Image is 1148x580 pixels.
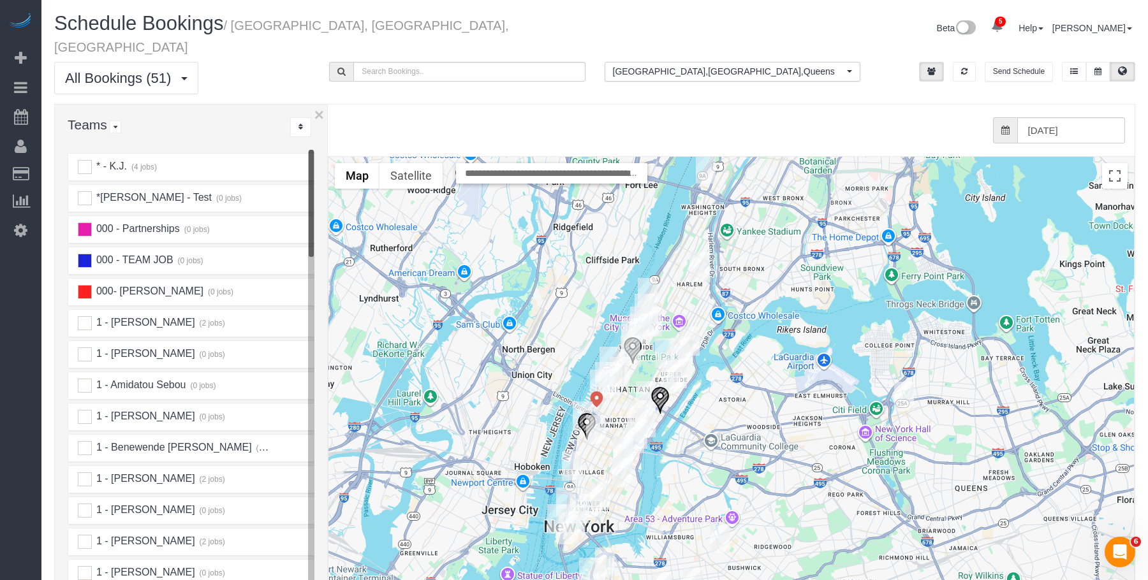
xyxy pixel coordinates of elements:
[614,439,633,468] div: 08/29/2025 12:00PM - Alec Schafler - 301 E 21st, 5f, New York, NY 10010
[94,192,212,203] span: *[PERSON_NAME] - Test
[94,254,173,265] span: 000 - TEAM JOB
[629,314,649,343] div: 08/29/2025 10:00AM - Anna Cameron - 134 West 87th Street, Apt. 2f, New York, NY 10024
[696,154,716,184] div: 08/29/2025 8:00AM - Meghan Buonocore - 518 Fort Washington Avenue, Apt. 1h, New York, NY 10033
[595,362,615,391] div: 08/29/2025 2:00PM - Taylor McCann (New York University) - 550 West 54th Street, Apt. 1717, New Yo...
[566,504,585,533] div: 08/29/2025 1:00PM - Hello Alfred (NYC) - 19 Dutch Street, Apt. 45h, New York, NY 10038
[613,436,633,465] div: 08/29/2025 10:00AM - Pamela Hersch - 235 East 22nd Street, Apt. 16p, New York, NY 10010
[54,18,509,54] small: / [GEOGRAPHIC_DATA], [GEOGRAPHIC_DATA], [GEOGRAPHIC_DATA]
[335,163,379,189] button: Show street map
[182,225,210,234] small: (0 jobs)
[636,381,656,410] div: 08/29/2025 11:00AM - Kendall Ruskin - 140 East 56th Street, Apt 8a, New York, NY 10022
[198,350,225,359] small: (0 jobs)
[198,319,225,328] small: (2 jobs)
[290,117,311,137] div: ...
[314,106,324,123] button: ×
[628,419,647,449] div: 08/29/2025 9:00AM - Brianna Kovit - 333 East 34th Street, Apt. 10f, New York, NY 10016
[589,391,634,437] div: 450 W 42nd St #45m
[1102,163,1128,189] button: Toggle fullscreen view
[605,62,860,82] button: [GEOGRAPHIC_DATA],[GEOGRAPHIC_DATA],Queens
[68,117,107,132] span: Teams
[621,336,640,365] div: 08/29/2025 9:00AM - Sarah Mardis - 54 West 74th Street, Apt.402, New York, NY 10023
[680,326,700,356] div: 08/29/2025 9:00AM - Alyson Cohen - 345 East 94th Street, Apt.10g, New York, NY 10128
[590,370,610,399] div: 08/29/2025 9:00AM - Mustafa Safdar - 540 West 49th Street, Apt. 401s, New York, NY 10018
[198,475,225,484] small: (2 jobs)
[894,382,914,411] div: 08/29/2025 3:30PM - Tiffany Clark (H&R Block) - 39-20 Main Street, 2nd Floor, Flushing, NY 11354
[613,65,844,78] span: [GEOGRAPHIC_DATA] , [GEOGRAPHIC_DATA] , Queens
[353,62,585,82] input: Search Bookings..
[621,318,641,347] div: 08/29/2025 10:00AM - Colleen Glazer (Holy Trinity Roman Catholic Church) - 213 West 82nd Street, ...
[1019,23,1043,33] a: Help
[94,473,195,484] span: 1 - [PERSON_NAME]
[624,424,644,453] div: 08/29/2025 11:00AM - Ha Young Song - 300 East 33rd Street #5l, New York, NY 10016
[586,415,606,444] div: 08/29/2025 12:30PM - Devon Darrow - 245 West 25th Street, Apt. 6c, New York, NY 10001
[689,252,709,281] div: 08/29/2025 9:00AM - Quinn Hopkins - 470 Lenox Avenue, Apt. 6a, New York, NY 10037
[54,12,223,34] span: Schedule Bookings
[570,494,589,523] div: 08/29/2025 2:00PM - Jack Baughman - 49 Chambers Street, Apt. 17h, New York, NY 10007
[595,547,615,577] div: 08/29/2025 12:00PM - Jordan Sobon - 60 Court Street, Apt. 2e, Brooklyn, NY 11201
[556,488,576,517] div: 08/29/2025 11:00AM - Andrew Norwich (Kirkland & Ellis) - 200 Chambers Street, Apt. 2p, New York, ...
[54,62,198,94] button: All Bookings (51)
[710,524,730,553] div: 08/29/2025 3:00PM - Bungalow Living (NYC) - 256 Melrose St, 2, Brooklyn, NY 11206
[198,569,225,577] small: (0 jobs)
[94,286,203,296] span: 000- [PERSON_NAME]
[623,337,642,365] div: 08/29/2025 11:00AM - Jaume Boneta Seco - 309 Columbus Ave, 2b, New York, NY 10023
[605,62,860,82] ol: All Locations
[630,307,650,336] div: 08/29/2025 12:30PM - Caitlin Baker - 175 West 90th Street, Apt. 14b, New York, NY 10024
[985,13,1010,41] a: 5
[198,537,225,546] small: (2 jobs)
[937,23,976,33] a: Beta
[577,412,596,440] div: 08/29/2025 11:00AM - Zoe Mongan - 420 W 25th St, Apt 5k, New York, NY 10001
[189,381,216,390] small: (0 jobs)
[1017,117,1126,143] input: Date
[671,337,691,366] div: 08/29/2025 10:00AM - TULU INC (NYC) - 305 East 86th Street, Apt. 15ce, New York, NY 10028
[254,444,282,453] small: (0 jobs)
[583,488,603,517] div: 08/29/2025 5:00PM - William Jewkes (STILL HERE NYC) - 167 Canal Street, 3rd Floor, New York, NY 1...
[573,402,592,431] div: 08/29/2025 2:30PM - Natalia Goncalves - 525 West 28th Street, Apt. 357, New York, NY 10001
[198,506,225,515] small: (0 jobs)
[562,451,582,481] div: 08/29/2025 12:30PM - Melissa Marra - 105 Morton Street, Apt. 4b, New York, NY 10014
[94,442,251,453] span: 1 - Benewende [PERSON_NAME]
[298,123,303,131] i: Sort Teams
[547,504,567,533] div: 08/29/2025 1:00PM - Benjamin Sampson - 333 Rector Place Apt. 1501, New York, NY 10280
[94,348,195,359] span: 1 - [PERSON_NAME]
[612,458,632,488] div: 08/29/2025 2:30PM - Rebecca Zisser (Yelp Account) - 171 Avenue A, Apt. 2d, New York, NY 10009
[94,567,195,577] span: 1 - [PERSON_NAME]
[600,347,619,376] div: 08/29/2025 9:00AM - Allison Kelly - 75 West End Avenue, Apt C18f, New York, NY 10023-7864
[94,161,127,171] span: * - K.J.
[639,307,659,336] div: 08/29/2025 11:30AM - Jacob Small - 50 West 93rd Street, Apt. 4k, New York, NY 10025
[379,163,443,189] button: Show satellite imagery
[591,481,610,510] div: 08/29/2025 3:00PM - Jeffrey Rogers - 153 Bowery, Apt. 6, New York, NY 10002
[1131,537,1141,547] span: 6
[1105,537,1135,567] iframe: Intercom live chat
[1052,23,1132,33] a: [PERSON_NAME]
[642,307,662,337] div: 08/29/2025 10:00AM - Leonora Gogolak - 336 Central Park West, Apt 5e, New York, NY 10025
[651,386,670,414] div: 08/29/2025 8:00AM - Daniele Menache - 400 E 58th St, 15c, New York, NY 10022
[985,62,1053,82] button: Send Schedule
[129,163,157,171] small: (4 jobs)
[610,357,629,386] div: 08/29/2025 8:00AM - Lisa Byrns - 45 West 60th Street, Apt. 31f, New York, NY 10023
[635,294,654,323] div: 08/29/2025 12:30PM - Tiffany Yam - 220 W 98th Street, Apt. 11m, New York, NY 10025
[955,20,976,37] img: New interface
[599,368,619,398] div: 08/29/2025 1:00PM - Edward Maran - 432 West 52nd Street Apt. 6a, New York, NY 10019
[198,412,225,421] small: (0 jobs)
[65,70,177,86] span: All Bookings (51)
[8,13,33,31] img: Automaid Logo
[206,287,233,296] small: (0 jobs)
[995,17,1006,27] span: 5
[636,408,656,437] div: 08/29/2025 1:30PM - Ellice Vittor - 860 United Nations Plaza Apt. 30a, New York, NY 10017
[655,338,675,368] div: 08/29/2025 11:00AM - Arnon Lambroza - 108 East 82nd Street, 4b, New York, NY 10028
[622,325,642,354] div: 08/29/2025 8:00AM - Weston Litz - 145 West 79th Street, Apt.4b, New York, NY 10024
[667,359,687,388] div: 08/29/2025 10:00AM - Clarice Bruch (Asher Student Foundation) - 439 East 75th Street, Apt. 3c, Ne...
[94,379,186,390] span: 1 - Amidatou Sebou
[638,278,658,307] div: 08/29/2025 10:00AM - Caroline Williamson - 949 West End Avenue, Apt. 5d, New York, NY 10025
[176,256,203,265] small: (0 jobs)
[215,194,242,203] small: (0 jobs)
[94,410,195,421] span: 1 - [PERSON_NAME]
[94,504,195,515] span: 1 - [PERSON_NAME]
[94,535,195,546] span: 1 - [PERSON_NAME]
[94,317,195,328] span: 1 - [PERSON_NAME]
[627,400,647,430] div: 08/29/2025 3:00PM - Jeffrey Davis - 150 East 44th Street Apt 34g, New York, NY 10017
[661,365,681,394] div: 08/29/2025 4:00PM - Nicole Caulfield - 400 East 71st Street, Apartment 8r, New York, NY 10021
[559,515,578,544] div: 08/29/2025 9:00AM - Antonya Allen - 55 Broad Street, Apt. 1510, New York, NY 10004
